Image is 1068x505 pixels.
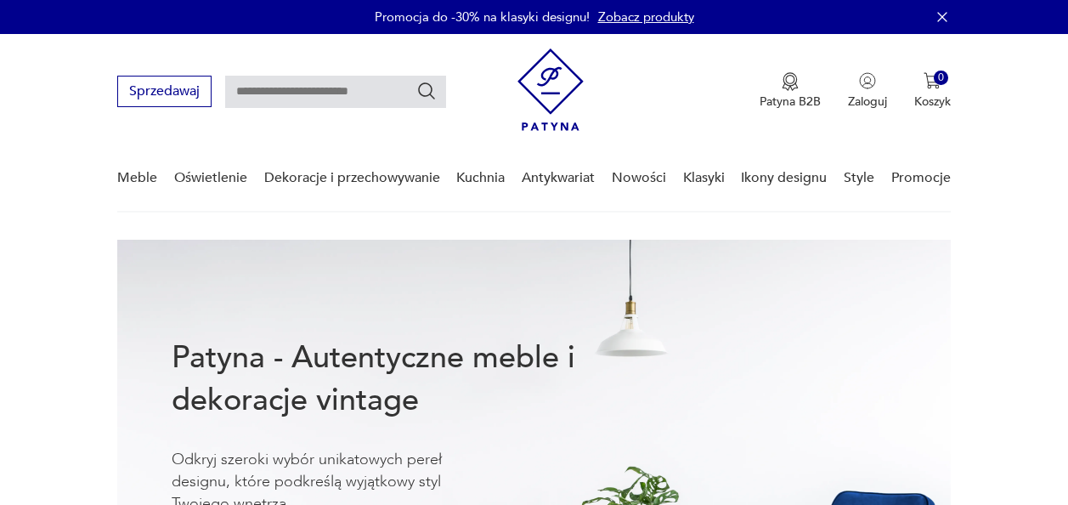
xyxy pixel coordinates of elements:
[117,145,157,211] a: Meble
[782,72,799,91] img: Ikona medalu
[891,145,951,211] a: Promocje
[174,145,247,211] a: Oświetlenie
[172,337,621,422] h1: Patyna - Autentyczne meble i dekoracje vintage
[741,145,827,211] a: Ikony designu
[264,145,440,211] a: Dekoracje i przechowywanie
[848,94,887,110] p: Zaloguj
[934,71,948,85] div: 0
[456,145,505,211] a: Kuchnia
[683,145,725,211] a: Klasyki
[598,9,694,26] a: Zobacz produkty
[416,81,437,101] button: Szukaj
[914,72,951,110] button: 0Koszyk
[612,145,666,211] a: Nowości
[859,72,876,89] img: Ikonka użytkownika
[375,9,590,26] p: Promocja do -30% na klasyki designu!
[760,94,821,110] p: Patyna B2B
[924,72,941,89] img: Ikona koszyka
[914,94,951,110] p: Koszyk
[760,72,821,110] button: Patyna B2B
[117,87,212,99] a: Sprzedawaj
[844,145,874,211] a: Style
[760,72,821,110] a: Ikona medaluPatyna B2B
[848,72,887,110] button: Zaloguj
[517,48,584,131] img: Patyna - sklep z meblami i dekoracjami vintage
[522,145,595,211] a: Antykwariat
[117,76,212,107] button: Sprzedawaj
